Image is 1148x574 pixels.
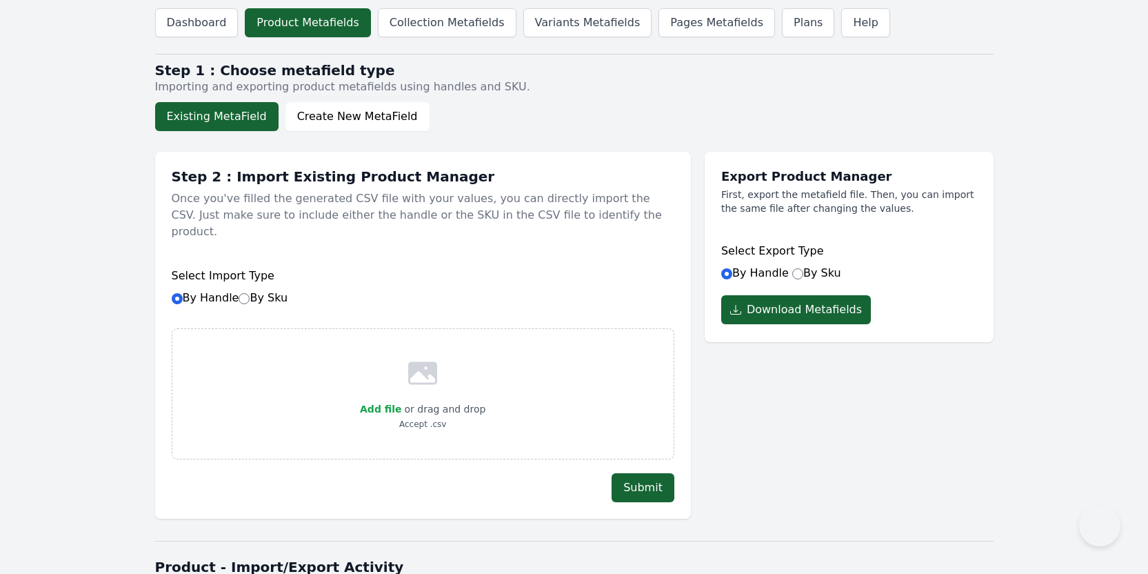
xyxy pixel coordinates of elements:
[792,268,803,279] input: By Sku
[285,102,430,131] button: Create New MetaField
[721,295,871,324] button: Download Metafields
[360,404,401,415] span: Add file
[155,79,994,95] p: Importing and exporting product metafields using handles and SKU.
[612,473,674,502] button: Submit
[782,8,834,37] a: Plans
[1079,505,1120,546] iframe: Toggle Customer Support
[172,185,674,246] p: Once you've filled the generated CSV file with your values, you can directly import the CSV. Just...
[360,417,485,431] p: Accept .csv
[523,8,652,37] a: Variants Metafields
[239,291,288,304] label: By Sku
[721,168,977,185] h1: Export Product Manager
[841,8,889,37] a: Help
[378,8,516,37] a: Collection Metafields
[239,293,250,304] input: By Sku
[658,8,775,37] a: Pages Metafields
[721,266,789,279] label: By Handle
[172,268,674,284] h6: Select Import Type
[792,266,841,279] label: By Sku
[245,8,370,37] a: Product Metafields
[721,188,977,215] p: First, export the metafield file. Then, you can import the same file after changing the values.
[401,401,485,417] p: or drag and drop
[721,243,977,259] h6: Select Export Type
[172,293,183,304] input: By HandleBy Sku
[172,168,674,185] h1: Step 2 : Import Existing Product Manager
[721,268,732,279] input: By Handle
[155,8,239,37] a: Dashboard
[155,102,279,131] button: Existing MetaField
[155,62,994,79] h2: Step 1 : Choose metafield type
[172,291,288,304] label: By Handle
